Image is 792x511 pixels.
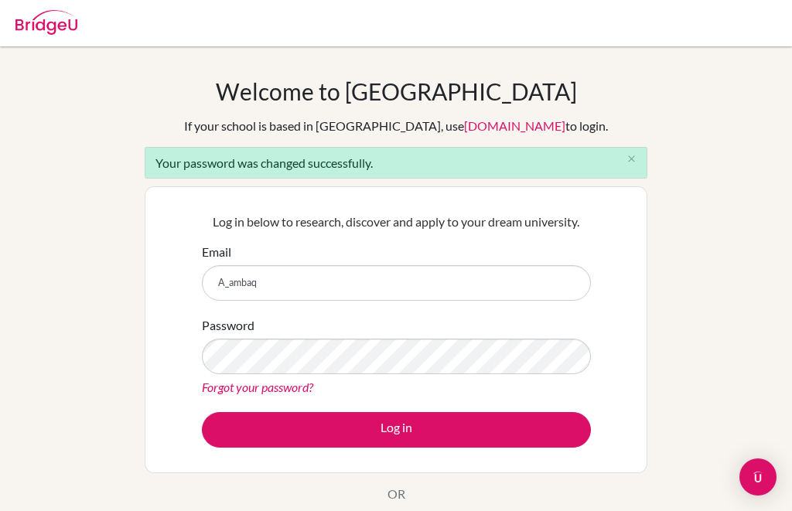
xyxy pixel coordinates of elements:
[616,148,647,171] button: Close
[216,77,577,105] h1: Welcome to [GEOGRAPHIC_DATA]
[202,213,591,231] p: Log in below to research, discover and apply to your dream university.
[15,10,77,35] img: Bridge-U
[739,458,777,496] div: Open Intercom Messenger
[145,147,647,179] div: Your password was changed successfully.
[464,118,565,133] a: [DOMAIN_NAME]
[202,380,313,394] a: Forgot your password?
[202,316,254,335] label: Password
[387,485,405,503] p: OR
[184,117,608,135] div: If your school is based in [GEOGRAPHIC_DATA], use to login.
[202,412,591,448] button: Log in
[202,243,231,261] label: Email
[626,153,637,165] i: close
